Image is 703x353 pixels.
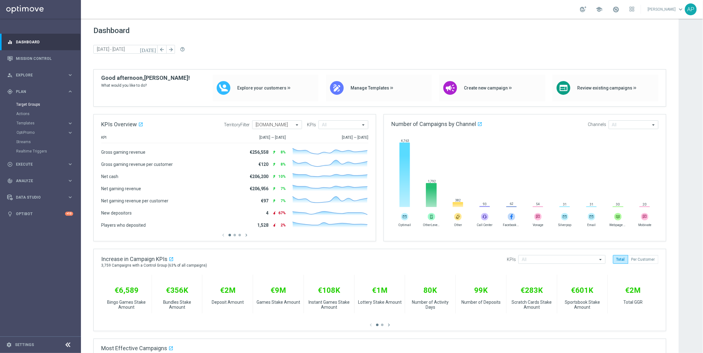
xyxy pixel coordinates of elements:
[16,196,67,199] span: Data Studio
[16,34,73,50] a: Dashboard
[16,162,67,166] span: Execute
[67,194,73,200] i: keyboard_arrow_right
[16,73,67,77] span: Explore
[647,5,685,14] a: [PERSON_NAME]keyboard_arrow_down
[16,121,73,126] button: Templates keyboard_arrow_right
[7,89,67,94] div: Plan
[17,121,67,125] div: Templates
[16,100,80,109] div: Target Groups
[7,178,67,184] div: Analyze
[16,102,65,107] a: Target Groups
[6,342,12,348] i: settings
[7,40,73,45] button: equalizer Dashboard
[7,195,73,200] button: Data Studio keyboard_arrow_right
[16,147,80,156] div: Realtime Triggers
[16,50,73,67] a: Mission Control
[16,111,65,116] a: Actions
[7,211,73,216] button: lightbulb Optibot +10
[16,130,73,135] button: OptiPromo keyboard_arrow_right
[17,131,67,134] div: OptiPromo
[17,131,61,134] span: OptiPromo
[677,6,684,13] span: keyboard_arrow_down
[7,73,73,78] button: person_search Explore keyboard_arrow_right
[16,149,65,154] a: Realtime Triggers
[7,34,73,50] div: Dashboard
[15,343,34,347] a: Settings
[7,211,13,217] i: lightbulb
[7,162,67,167] div: Execute
[7,178,73,183] button: track_changes Analyze keyboard_arrow_right
[7,89,13,94] i: gps_fixed
[7,72,13,78] i: person_search
[16,90,67,94] span: Plan
[7,162,13,167] i: play_circle_outline
[17,121,61,125] span: Templates
[16,128,80,137] div: OptiPromo
[7,50,73,67] div: Mission Control
[596,6,603,13] span: school
[16,206,65,222] a: Optibot
[7,89,73,94] button: gps_fixed Plan keyboard_arrow_right
[7,39,13,45] i: equalizer
[7,178,13,184] i: track_changes
[16,179,67,183] span: Analyze
[67,72,73,78] i: keyboard_arrow_right
[67,120,73,126] i: keyboard_arrow_right
[65,212,73,216] div: +10
[16,137,80,147] div: Streams
[67,130,73,136] i: keyboard_arrow_right
[7,72,67,78] div: Explore
[16,139,65,144] a: Streams
[7,206,73,222] div: Optibot
[7,56,73,61] button: Mission Control
[7,162,73,167] button: play_circle_outline Execute keyboard_arrow_right
[67,89,73,94] i: keyboard_arrow_right
[67,161,73,167] i: keyboard_arrow_right
[16,118,80,128] div: Templates
[16,109,80,118] div: Actions
[685,3,697,15] div: AP
[7,195,67,200] div: Data Studio
[67,178,73,184] i: keyboard_arrow_right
